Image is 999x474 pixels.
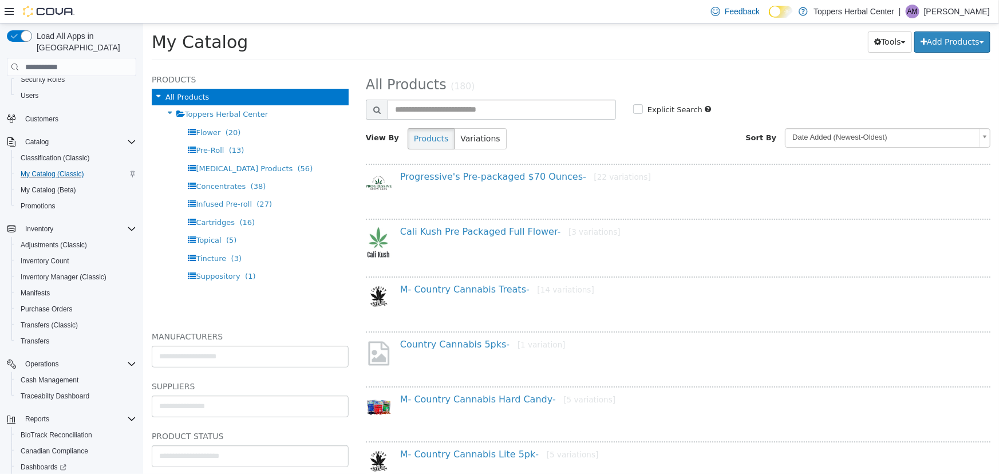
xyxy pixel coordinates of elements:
[2,134,141,150] button: Catalog
[53,141,149,149] span: [MEDICAL_DATA] Products
[769,6,793,18] input: Dark Mode
[771,8,847,29] button: Add Products
[21,289,50,298] span: Manifests
[16,428,97,442] a: BioTrack Reconciliation
[21,376,78,385] span: Cash Management
[21,321,78,330] span: Transfers (Classic)
[642,105,832,123] span: Date Added (Newest-Oldest)
[16,238,92,252] a: Adjustments (Classic)
[21,256,69,266] span: Inventory Count
[814,5,894,18] p: Toppers Herbal Center
[11,150,141,166] button: Classification (Classic)
[25,360,59,369] span: Operations
[16,286,136,300] span: Manifests
[374,317,422,326] small: [1 variation]
[96,195,112,203] span: (16)
[53,248,97,257] span: Suppository
[21,272,106,282] span: Inventory Manager (Classic)
[899,5,901,18] p: |
[16,183,136,197] span: My Catalog (Beta)
[21,305,73,314] span: Purchase Orders
[113,176,129,185] span: (27)
[223,110,256,118] span: View By
[25,414,49,424] span: Reports
[21,240,87,250] span: Adjustments (Classic)
[16,389,136,403] span: Traceabilty Dashboard
[21,222,136,236] span: Inventory
[21,169,84,179] span: My Catalog (Classic)
[223,316,248,344] img: missing-image.png
[53,195,92,203] span: Cartridges
[102,248,112,257] span: (1)
[311,105,363,126] button: Variations
[25,114,58,124] span: Customers
[21,222,58,236] button: Inventory
[257,260,451,271] a: M- Country Cannabis Treats-[14 variations]
[16,334,54,348] a: Transfers
[23,6,74,17] img: Cova
[16,183,81,197] a: My Catalog (Beta)
[86,123,101,131] span: (13)
[16,389,94,403] a: Traceabilty Dashboard
[108,159,123,167] span: (38)
[16,428,136,442] span: BioTrack Reconciliation
[725,8,769,29] button: Tools
[11,427,141,443] button: BioTrack Reconciliation
[11,285,141,301] button: Manifests
[223,426,248,452] img: 150
[16,73,69,86] a: Security Roles
[53,123,81,131] span: Pre-Roll
[223,53,303,69] span: All Products
[9,306,206,320] h5: Manufacturers
[924,5,990,18] p: [PERSON_NAME]
[11,269,141,285] button: Inventory Manager (Classic)
[21,135,136,149] span: Catalog
[21,412,136,426] span: Reports
[16,334,136,348] span: Transfers
[906,5,919,18] div: Audrey Murphy
[11,166,141,182] button: My Catalog (Classic)
[2,411,141,427] button: Reports
[257,370,472,381] a: M- Country Cannabis Hard Candy-[5 variations]
[9,406,206,420] h5: Product Status
[257,315,422,326] a: Country Cannabis 5pks-[1 variation]
[155,141,170,149] span: (56)
[53,176,109,185] span: Infused Pre-roll
[21,392,89,401] span: Traceabilty Dashboard
[21,430,92,440] span: BioTrack Reconciliation
[21,153,90,163] span: Classification (Classic)
[16,318,136,332] span: Transfers (Classic)
[725,6,760,17] span: Feedback
[9,49,206,63] h5: Products
[21,112,136,126] span: Customers
[11,301,141,317] button: Purchase Orders
[53,231,83,239] span: Tincture
[16,167,136,181] span: My Catalog (Classic)
[425,204,477,213] small: [3 variations]
[223,203,248,235] img: 150
[83,212,93,221] span: (5)
[9,356,206,370] h5: Suppliers
[21,91,38,100] span: Users
[11,198,141,214] button: Promotions
[16,151,136,165] span: Classification (Classic)
[21,447,88,456] span: Canadian Compliance
[21,337,49,346] span: Transfers
[223,371,248,397] img: 150
[16,89,136,102] span: Users
[11,372,141,388] button: Cash Management
[2,221,141,237] button: Inventory
[11,253,141,269] button: Inventory Count
[16,270,136,284] span: Inventory Manager (Classic)
[223,261,248,287] img: 150
[53,159,102,167] span: Concentrates
[11,88,141,104] button: Users
[257,203,477,214] a: Cali Kush Pre Packaged Full Flower-[3 variations]
[264,105,311,126] button: Products
[11,333,141,349] button: Transfers
[451,149,507,158] small: [22 variations]
[642,105,847,124] a: Date Added (Newest-Oldest)
[16,302,77,316] a: Purchase Orders
[42,86,125,95] span: Toppers Herbal Center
